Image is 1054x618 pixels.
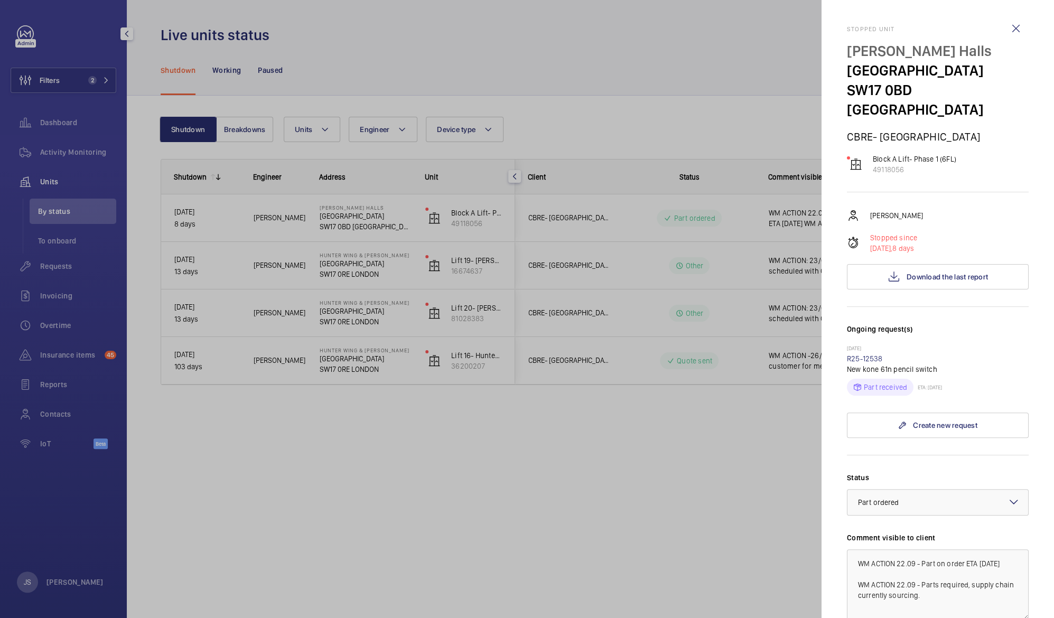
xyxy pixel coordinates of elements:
a: Create new request [847,413,1029,438]
p: 49118056 [873,164,956,175]
span: Part ordered [858,498,899,507]
h2: Stopped unit [847,25,1029,33]
p: Block A Lift- Phase 1 (6FL) [873,154,956,164]
p: [GEOGRAPHIC_DATA] [847,61,1029,80]
p: ETA: [DATE] [913,384,942,390]
label: Status [847,472,1029,483]
p: SW17 0BD [GEOGRAPHIC_DATA] [847,80,1029,119]
p: [PERSON_NAME] [870,210,923,221]
a: R25-12538 [847,354,883,363]
img: elevator.svg [850,158,862,171]
p: 8 days [870,243,917,254]
span: [DATE], [870,244,892,252]
p: [PERSON_NAME] Halls [847,41,1029,61]
p: Part received [864,382,907,392]
h3: Ongoing request(s) [847,324,1029,345]
span: Download the last report [907,273,988,281]
p: CBRE- [GEOGRAPHIC_DATA] [847,130,1029,143]
p: [DATE] [847,345,1029,353]
p: New kone 61n pencil switch [847,364,1029,374]
p: Stopped since [870,232,917,243]
label: Comment visible to client [847,532,1029,543]
button: Download the last report [847,264,1029,289]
